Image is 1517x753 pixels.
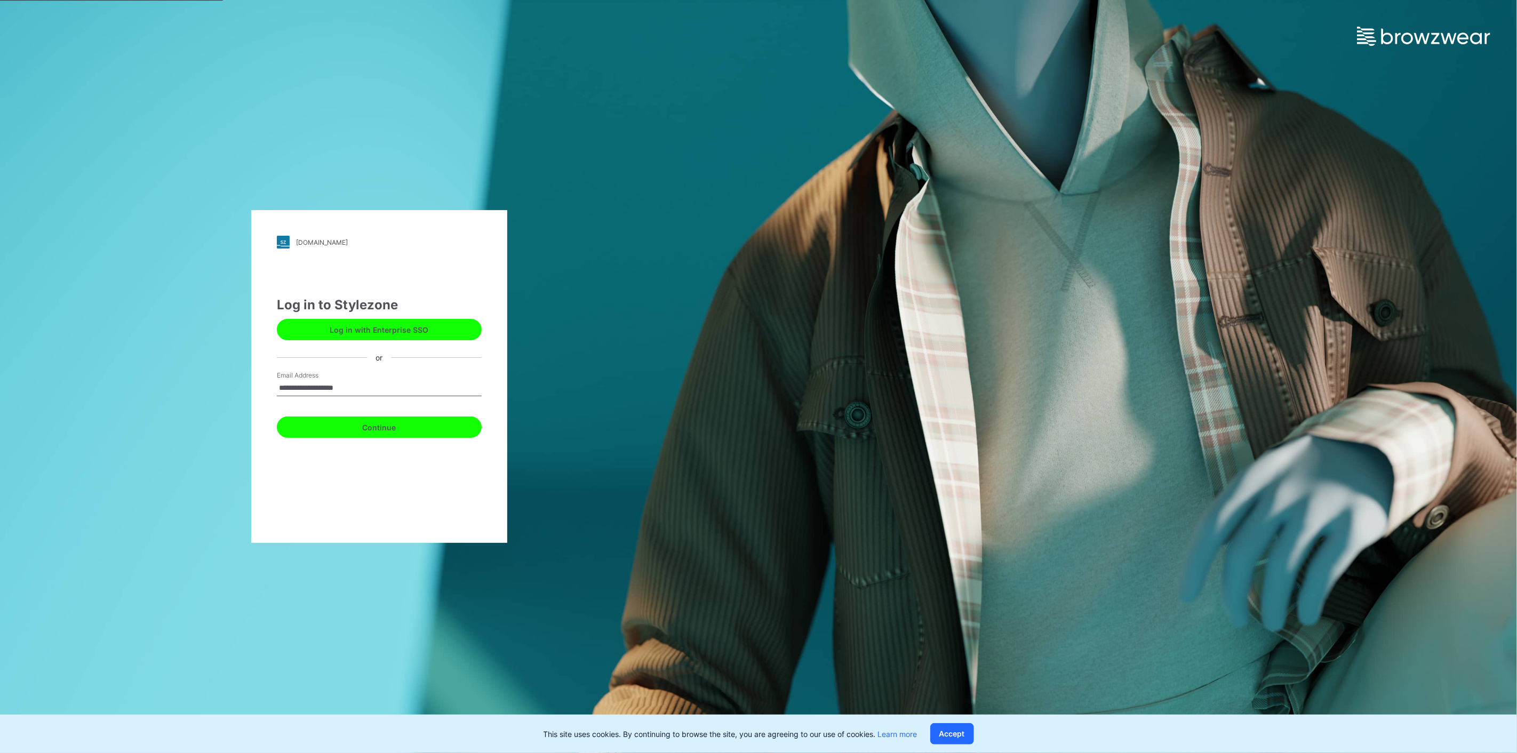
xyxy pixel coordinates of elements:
[930,723,974,744] button: Accept
[878,730,917,739] a: Learn more
[544,728,917,740] p: This site uses cookies. By continuing to browse the site, you are agreeing to our use of cookies.
[277,319,482,340] button: Log in with Enterprise SSO
[368,352,392,363] div: or
[277,371,352,380] label: Email Address
[277,236,290,249] img: stylezone-logo.562084cfcfab977791bfbf7441f1a819.svg
[296,238,348,246] div: [DOMAIN_NAME]
[277,295,482,315] div: Log in to Stylezone
[1357,27,1490,46] img: browzwear-logo.e42bd6dac1945053ebaf764b6aa21510.svg
[277,236,482,249] a: [DOMAIN_NAME]
[277,416,482,438] button: Continue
